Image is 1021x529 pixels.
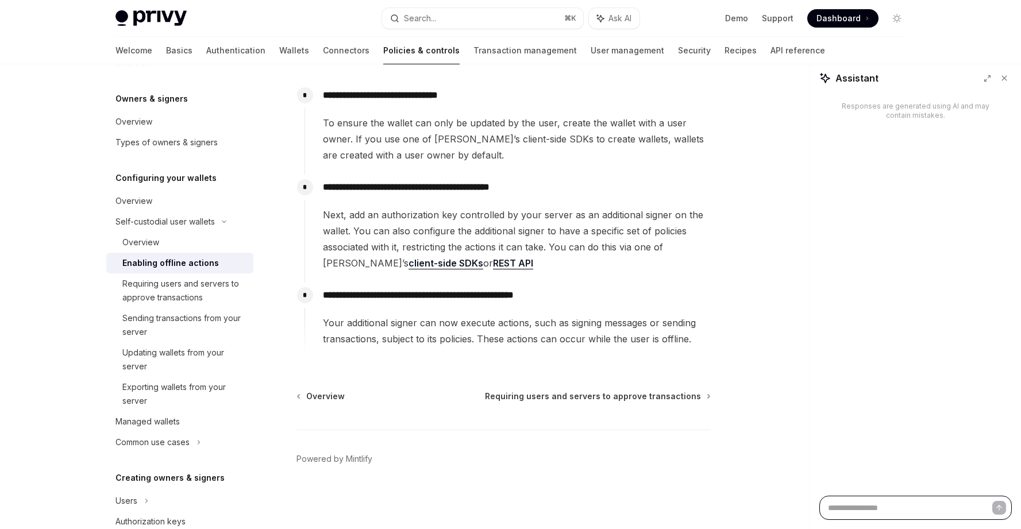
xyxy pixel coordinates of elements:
a: Wallets [279,37,309,64]
a: Types of owners & signers [106,132,253,153]
div: Managed wallets [115,415,180,428]
span: Ask AI [608,13,631,24]
a: Overview [298,391,345,402]
span: Requiring users and servers to approve transactions [485,391,701,402]
a: Updating wallets from your server [106,342,253,377]
div: Overview [122,235,159,249]
button: Toggle dark mode [888,9,906,28]
span: Dashboard [816,13,861,24]
button: Send message [992,501,1006,515]
div: Search... [404,11,436,25]
div: Updating wallets from your server [122,346,246,373]
div: Sending transactions from your server [122,311,246,339]
span: ⌘ K [564,14,576,23]
div: Self-custodial user wallets [115,215,215,229]
h5: Owners & signers [115,92,188,106]
span: To ensure the wallet can only be updated by the user, create the wallet with a user owner. If you... [323,115,710,163]
div: Common use cases [115,435,190,449]
div: Responses are generated using AI and may contain mistakes. [838,102,993,120]
a: Welcome [115,37,152,64]
span: Overview [306,391,345,402]
a: User management [591,37,664,64]
button: Ask AI [589,8,639,29]
a: Overview [106,111,253,132]
a: Support [762,13,793,24]
div: Users [115,494,137,508]
a: Demo [725,13,748,24]
span: Next, add an authorization key controlled by your server as an additional signer on the wallet. Y... [323,207,710,271]
h5: Configuring your wallets [115,171,217,185]
a: Policies & controls [383,37,460,64]
img: light logo [115,10,187,26]
a: Requiring users and servers to approve transactions [485,391,710,402]
a: Dashboard [807,9,879,28]
a: Enabling offline actions [106,253,253,273]
div: Authorization keys [115,515,186,528]
div: Types of owners & signers [115,136,218,149]
button: Search...⌘K [382,8,583,29]
a: REST API [493,257,533,269]
div: Overview [115,115,152,129]
a: Exporting wallets from your server [106,377,253,411]
a: Recipes [725,37,757,64]
span: Your additional signer can now execute actions, such as signing messages or sending transactions,... [323,315,710,347]
a: Basics [166,37,192,64]
a: client-side SDKs [409,257,483,269]
a: Overview [106,191,253,211]
h5: Creating owners & signers [115,471,225,485]
a: Transaction management [473,37,577,64]
a: Authentication [206,37,265,64]
div: Requiring users and servers to approve transactions [122,277,246,304]
span: Assistant [835,71,879,85]
a: Requiring users and servers to approve transactions [106,273,253,308]
a: Sending transactions from your server [106,308,253,342]
div: Overview [115,194,152,208]
a: API reference [770,37,825,64]
a: Powered by Mintlify [296,453,372,465]
a: Security [678,37,711,64]
div: Enabling offline actions [122,256,219,270]
div: Exporting wallets from your server [122,380,246,408]
a: Managed wallets [106,411,253,432]
a: Overview [106,232,253,253]
a: Connectors [323,37,369,64]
